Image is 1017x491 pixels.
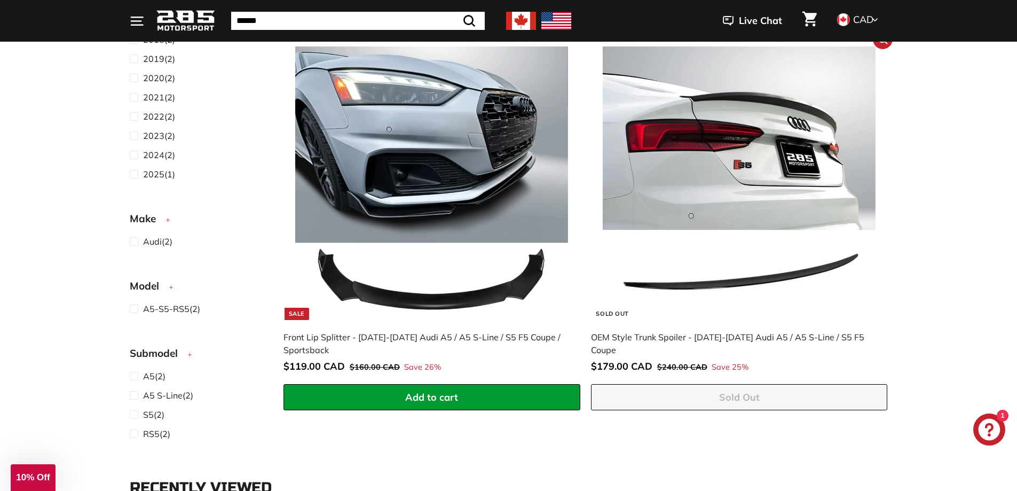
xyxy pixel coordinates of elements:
[853,13,873,26] span: CAD
[143,303,190,314] span: A5-S5-RS5
[143,389,193,402] span: (2)
[130,275,266,302] button: Model
[283,35,580,384] a: Sale Front Lip Splitter - [DATE]-[DATE] Audi A5 / A5 S-Line / S5 F5 Coupe / Sportsback Save 26%
[970,414,1008,448] inbox-online-store-chat: Shopify online store chat
[143,111,164,122] span: 2022
[143,370,165,383] span: (2)
[143,169,164,180] span: 2025
[130,211,164,227] span: Make
[591,331,877,356] div: OEM Style Trunk Spoiler - [DATE]-[DATE] Audi A5 / A5 S-Line / S5 F5 Coupe
[143,150,164,160] span: 2024
[143,428,160,439] span: RS5
[143,408,164,421] span: (2)
[283,331,570,356] div: Front Lip Splitter - [DATE]-[DATE] Audi A5 / A5 S-Line / S5 F5 Coupe / Sportsback
[657,362,707,372] span: $240.00 CAD
[143,409,154,420] span: S5
[283,360,345,372] span: $119.00 CAD
[143,110,175,123] span: (2)
[130,278,167,294] span: Model
[143,149,175,161] span: (2)
[143,302,200,315] span: (2)
[156,9,215,34] img: Logo_285_Motorsport_areodynamics_components
[404,362,441,373] span: Save 26%
[591,360,652,372] span: $179.00 CAD
[739,14,782,28] span: Live Chat
[712,362,748,373] span: Save 25%
[143,236,162,247] span: Audi
[16,472,50,482] span: 10% Off
[591,35,888,384] a: Sold Out OEM Style Trunk Spoiler - [DATE]-[DATE] Audi A5 / A5 S-Line / S5 F5 Coupe Save 25%
[719,391,760,403] span: Sold Out
[143,390,183,401] span: A5 S-Line
[143,72,175,84] span: (2)
[591,384,888,411] button: Sold Out
[130,208,266,235] button: Make
[143,73,164,83] span: 2020
[143,52,175,65] span: (2)
[283,384,580,411] button: Add to cart
[143,371,155,381] span: A5
[796,3,823,39] a: Cart
[231,12,485,30] input: Search
[130,342,266,369] button: Submodel
[143,427,170,440] span: (2)
[130,346,186,361] span: Submodel
[592,308,633,320] div: Sold Out
[143,235,172,248] span: (2)
[143,91,175,104] span: (2)
[143,129,175,142] span: (2)
[350,362,400,372] span: $160.00 CAD
[405,391,458,403] span: Add to cart
[143,92,164,103] span: 2021
[143,53,164,64] span: 2019
[285,308,309,320] div: Sale
[143,168,175,181] span: (1)
[709,7,796,34] button: Live Chat
[11,464,56,491] div: 10% Off
[143,130,164,141] span: 2023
